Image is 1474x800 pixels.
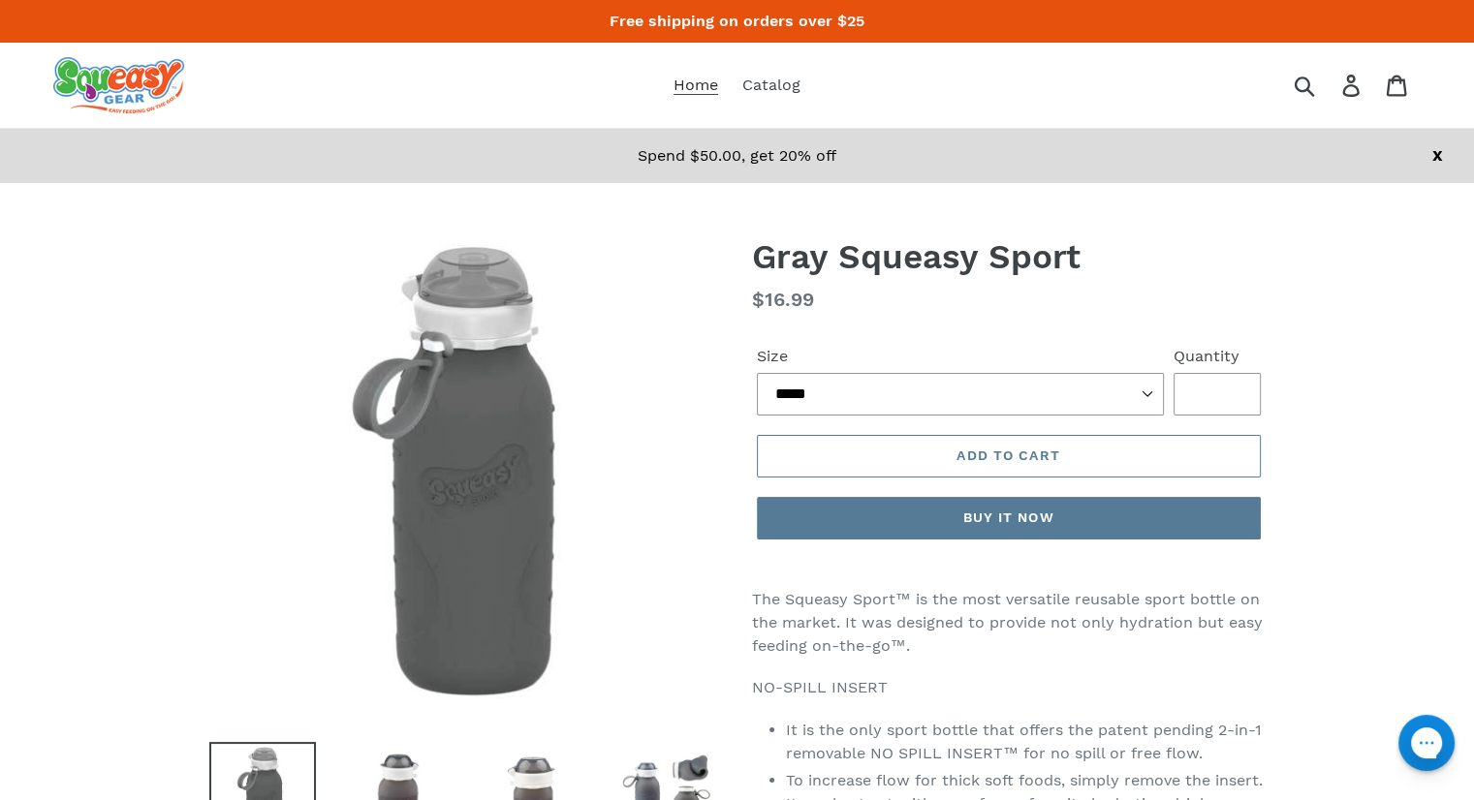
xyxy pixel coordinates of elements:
[957,447,1059,463] span: Add to cart
[757,435,1261,477] button: Add to cart
[742,76,800,95] span: Catalog
[53,57,184,113] img: squeasy gear snacker portable food pouch
[786,719,1266,765] li: It is the only sport bottle that offers the patent pending 2-in-1 removable NO SPILL INSERT™ for ...
[752,288,814,311] span: $16.99
[752,676,1266,699] p: NO-SPILL INSERT
[757,345,1164,368] label: Size
[1432,146,1443,165] a: X
[1301,64,1354,107] input: Search
[757,497,1261,539] button: Buy it now
[1174,345,1261,368] label: Quantity
[752,236,1266,277] h1: Gray Squeasy Sport
[664,71,728,100] a: Home
[752,588,1266,658] p: The Squeasy Sport™ is the most versatile reusable sport bottle on the market. It was designed to ...
[674,76,718,95] span: Home
[733,71,810,100] a: Catalog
